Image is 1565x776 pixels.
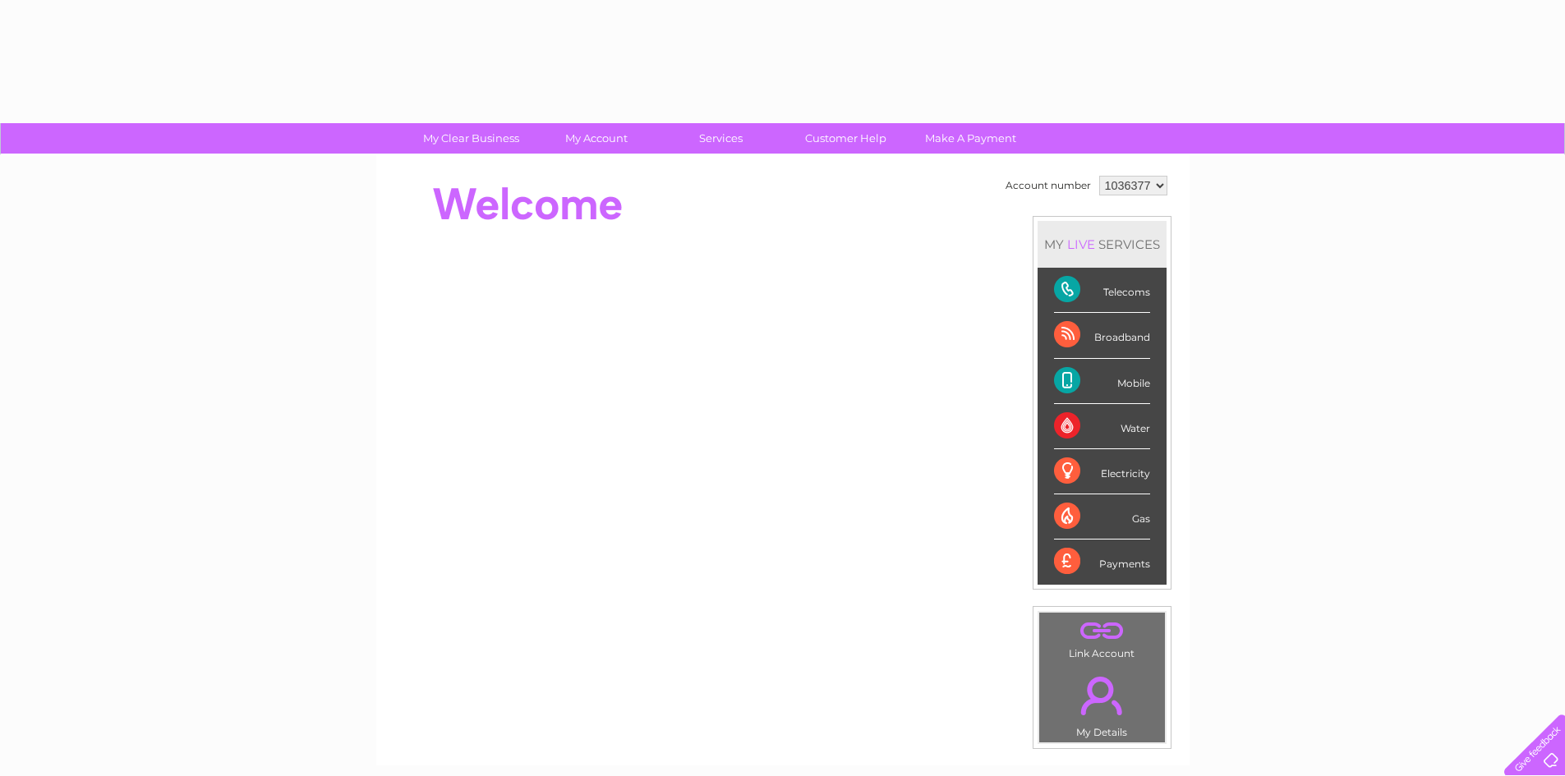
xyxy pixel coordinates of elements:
[903,123,1038,154] a: Make A Payment
[1043,617,1161,645] a: .
[1054,494,1150,540] div: Gas
[1038,663,1166,743] td: My Details
[403,123,539,154] a: My Clear Business
[1054,540,1150,584] div: Payments
[1064,236,1098,252] div: LIVE
[1054,359,1150,404] div: Mobile
[528,123,664,154] a: My Account
[1001,172,1095,200] td: Account number
[1054,268,1150,313] div: Telecoms
[1054,313,1150,358] div: Broadband
[653,123,789,154] a: Services
[1043,667,1161,724] a: .
[1038,612,1166,664] td: Link Account
[1054,449,1150,494] div: Electricity
[1038,221,1167,268] div: MY SERVICES
[1054,404,1150,449] div: Water
[778,123,914,154] a: Customer Help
